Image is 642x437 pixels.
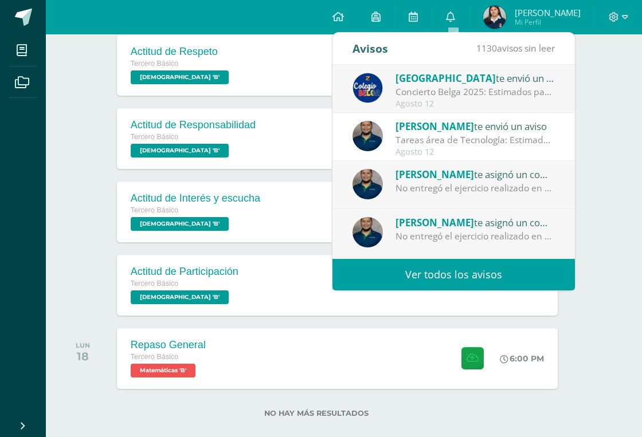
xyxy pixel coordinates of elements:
[515,17,581,27] span: Mi Perfil
[76,349,90,363] div: 18
[131,339,206,351] div: Repaso General
[353,73,383,103] img: 919ad801bb7643f6f997765cf4083301.png
[131,266,238,278] div: Actitud de Participación
[131,353,178,361] span: Tercero Básico
[500,353,544,364] div: 6:00 PM
[515,7,581,18] span: [PERSON_NAME]
[131,144,229,158] span: Evangelización 'B'
[396,182,555,195] div: No entregó el ejercicio realizado en clase. Puede entregar a más tardar el jueves 14 sobre el 80%.
[476,42,497,54] span: 1130
[131,192,260,204] div: Actitud de Interés y escucha
[353,169,383,199] img: d75c63bec02e1283ee24e764633d115c.png
[131,46,232,58] div: Actitud de Respeto
[131,364,195,377] span: Matemáticas 'B'
[396,120,474,133] span: [PERSON_NAME]
[396,119,555,133] div: te envió un aviso
[396,70,555,85] div: te envió un aviso
[476,42,555,54] span: avisos sin leer
[396,215,555,230] div: te asignó un comentario en 'Ejercicio 2, página web en word' para 'Tecnologías del Aprendizaje y ...
[131,290,229,304] span: Evangelización 'B'
[57,409,576,418] label: No hay más resultados
[396,133,555,147] div: Tareas área de Tecnología: Estimados padres de familia: Reciban un cordial saludo. El motivo de e...
[332,259,575,290] a: Ver todos los avisos
[396,72,496,85] span: [GEOGRAPHIC_DATA]
[131,70,229,84] span: Evangelización 'B'
[131,217,229,231] span: Evangelización 'B'
[396,230,555,243] div: No entregó el ejercicio realizado en clase. Puede entregar a más tardar el jueves 14 sobre el 80%.
[396,216,474,229] span: [PERSON_NAME]
[76,341,90,349] div: LUN
[353,33,388,64] div: Avisos
[396,168,474,181] span: [PERSON_NAME]
[131,279,178,288] span: Tercero Básico
[396,147,555,157] div: Agosto 12
[131,133,178,141] span: Tercero Básico
[483,6,506,29] img: 21552f3b9d2d41ceba80dfb3b8e7e214.png
[353,217,383,247] img: d75c63bec02e1283ee24e764633d115c.png
[396,99,555,109] div: Agosto 12
[131,206,178,214] span: Tercero Básico
[396,85,555,99] div: Concierto Belga 2025: Estimados padres y madres de familia: Les saludamos cordialmente deseando q...
[353,121,383,151] img: d75c63bec02e1283ee24e764633d115c.png
[131,119,256,131] div: Actitud de Responsabilidad
[131,60,178,68] span: Tercero Básico
[396,167,555,182] div: te asignó un comentario en 'Ejercicio 4, página 53' para 'Tecnologías del Aprendizaje y la Comuni...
